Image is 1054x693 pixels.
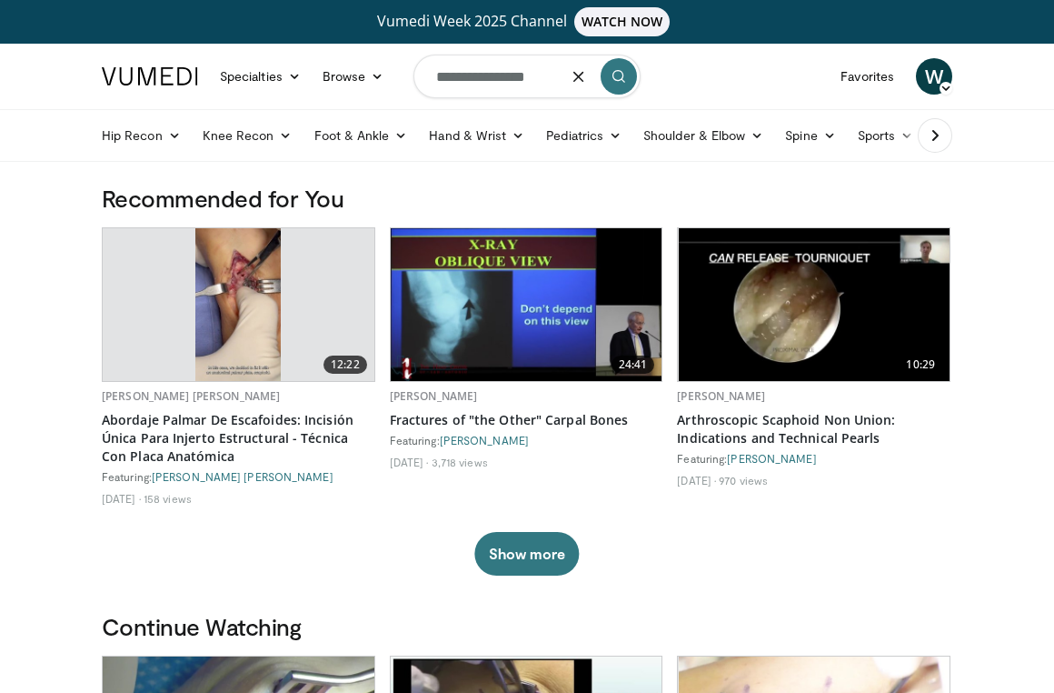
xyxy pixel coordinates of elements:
button: Show more [474,532,579,576]
a: Spine [774,117,846,154]
a: Knee Recon [192,117,303,154]
span: 24:41 [612,356,655,374]
a: [PERSON_NAME] [677,388,765,404]
a: Hand & Wrist [418,117,535,154]
h3: Continue Watching [102,612,952,641]
div: Featuring: [677,451,950,466]
a: Sports [847,117,925,154]
li: [DATE] [102,491,141,506]
a: Favorites [830,58,905,95]
img: 4243dd78-41f8-479f-aea7-f14fc657eb0e.620x360_q85_upscale.jpg [195,228,281,381]
li: 158 views [144,491,192,506]
span: 10:29 [899,356,942,374]
a: [PERSON_NAME] [440,434,529,447]
li: 970 views [719,473,768,487]
span: 12:22 [323,356,367,374]
a: [PERSON_NAME] [727,452,816,465]
input: Search topics, interventions [413,55,641,98]
img: 09e868cb-fe32-49e2-90a1-f0e069513119.620x360_q85_upscale.jpg [391,228,662,381]
span: WATCH NOW [574,7,671,36]
a: Vumedi Week 2025 ChannelWATCH NOW [91,7,963,36]
a: Shoulder & Elbow [632,117,774,154]
a: [PERSON_NAME] [PERSON_NAME] [152,470,333,483]
div: Featuring: [390,433,663,447]
a: Abordaje Palmar De Escafoides: Incisión Única Para Injerto Estructural - Técnica Con Placa Anatómica [102,411,375,466]
a: [PERSON_NAME] [PERSON_NAME] [102,388,280,404]
a: 12:22 [103,228,374,381]
a: Arthroscopic Scaphoid Non Union: Indications and Technical Pearls [677,411,950,447]
div: Featuring: [102,469,375,484]
li: [DATE] [677,473,716,487]
a: Fractures of "the Other" Carpal Bones [390,411,663,429]
h3: Recommended for You [102,184,952,213]
li: [DATE] [390,455,429,469]
a: W [916,58,952,95]
li: 3,718 views [432,455,488,469]
img: VuMedi Logo [102,67,198,85]
a: 24:41 [391,228,662,381]
a: Hip Recon [91,117,192,154]
a: Specialties [209,58,312,95]
a: Pediatrics [535,117,632,154]
a: [PERSON_NAME] [390,388,478,404]
a: Foot & Ankle [303,117,419,154]
img: 00208cd3-f601-4154-94e5-f10a2e28a0d3.620x360_q85_upscale.jpg [679,228,950,381]
a: Browse [312,58,395,95]
a: 10:29 [678,228,950,381]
